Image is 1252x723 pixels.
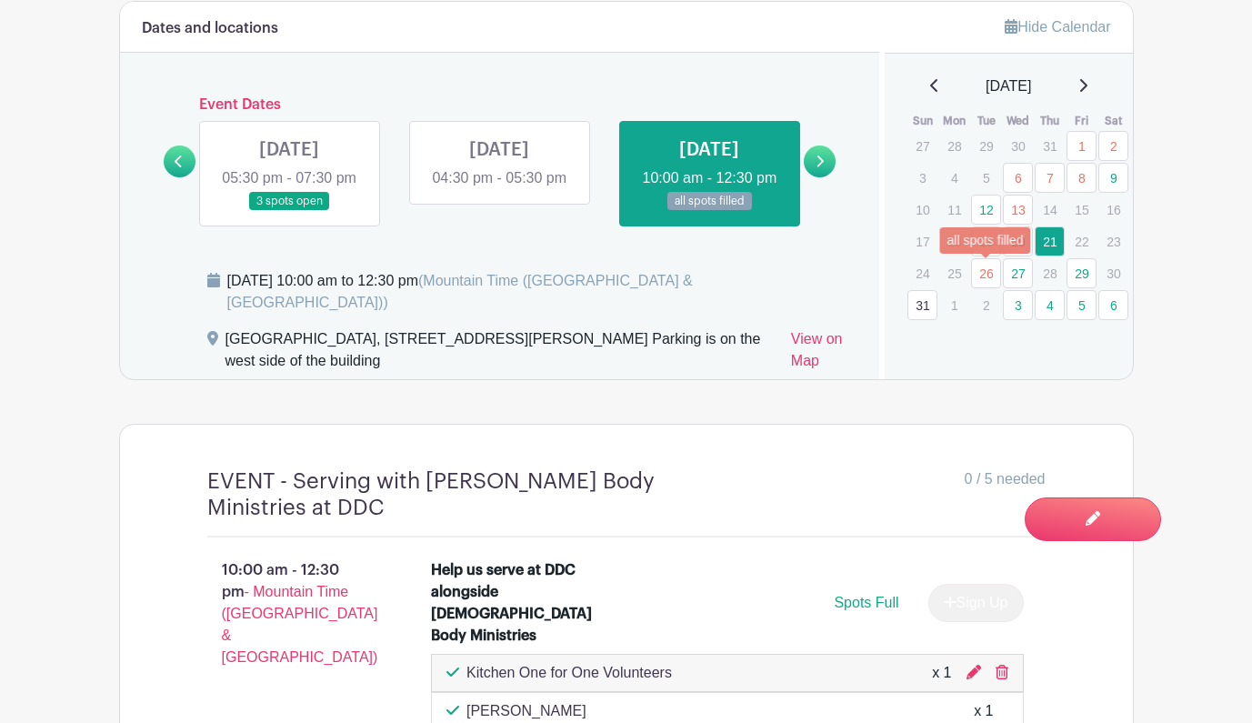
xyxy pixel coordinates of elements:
[791,328,857,379] a: View on Map
[907,227,937,256] p: 17
[1067,290,1097,320] a: 5
[227,270,858,314] div: [DATE] 10:00 am to 12:30 pm
[970,112,1002,130] th: Tue
[227,273,693,310] span: (Mountain Time ([GEOGRAPHIC_DATA] & [GEOGRAPHIC_DATA]))
[1003,195,1033,225] a: 13
[907,164,937,192] p: 3
[971,258,1001,288] a: 26
[1098,196,1128,224] p: 16
[1098,259,1128,287] p: 30
[1003,290,1033,320] a: 3
[1005,19,1110,35] a: Hide Calendar
[938,112,970,130] th: Mon
[971,164,1001,192] p: 5
[974,700,993,722] div: x 1
[907,259,937,287] p: 24
[1003,132,1033,160] p: 30
[939,259,969,287] p: 25
[1003,258,1033,288] a: 27
[1035,132,1065,160] p: 31
[1067,258,1097,288] a: 29
[207,468,707,521] h4: EVENT - Serving with [PERSON_NAME] Body Ministries at DDC
[466,662,672,684] p: Kitchen One for One Volunteers
[1098,131,1128,161] a: 2
[1035,226,1065,256] a: 21
[1098,227,1128,256] p: 23
[431,559,592,647] div: Help us serve at DDC alongside [DEMOGRAPHIC_DATA] Body Ministries
[1098,290,1128,320] a: 6
[907,290,937,320] a: 31
[932,662,951,684] div: x 1
[939,291,969,319] p: 1
[986,75,1031,97] span: [DATE]
[1066,112,1097,130] th: Fri
[1067,131,1097,161] a: 1
[1034,112,1066,130] th: Thu
[965,468,1046,490] span: 0 / 5 needed
[971,132,1001,160] p: 29
[1035,290,1065,320] a: 4
[907,196,937,224] p: 10
[225,328,776,379] div: [GEOGRAPHIC_DATA], [STREET_ADDRESS][PERSON_NAME] Parking is on the west side of the building
[907,132,937,160] p: 27
[466,700,586,722] p: [PERSON_NAME]
[971,195,1001,225] a: 12
[940,227,1031,254] div: all spots filled
[1003,163,1033,193] a: 6
[1098,163,1128,193] a: 9
[1067,196,1097,224] p: 15
[1067,163,1097,193] a: 8
[939,132,969,160] p: 28
[222,584,378,665] span: - Mountain Time ([GEOGRAPHIC_DATA] & [GEOGRAPHIC_DATA])
[1067,227,1097,256] p: 22
[1002,112,1034,130] th: Wed
[1035,163,1065,193] a: 7
[178,552,403,676] p: 10:00 am - 12:30 pm
[939,164,969,192] p: 4
[939,196,969,224] p: 11
[1035,259,1065,287] p: 28
[142,20,278,37] h6: Dates and locations
[1035,196,1065,224] p: 14
[971,291,1001,319] p: 2
[195,96,805,114] h6: Event Dates
[834,595,898,610] span: Spots Full
[1097,112,1129,130] th: Sat
[906,112,938,130] th: Sun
